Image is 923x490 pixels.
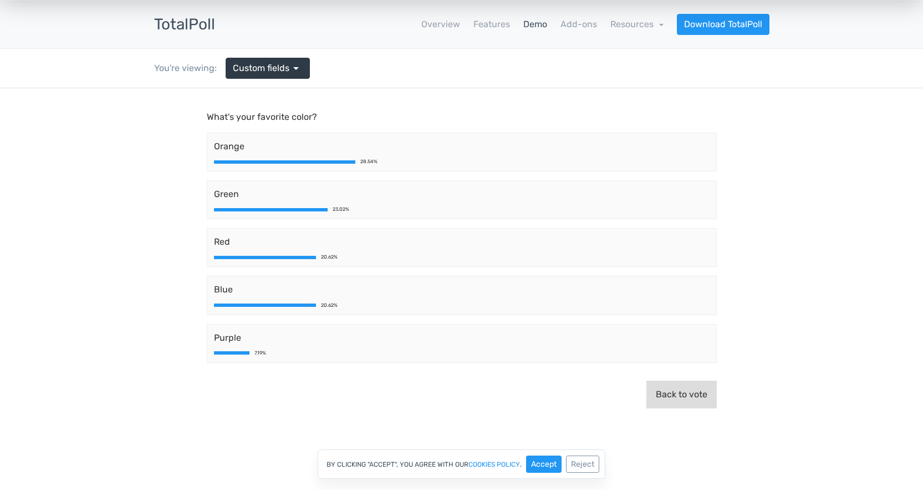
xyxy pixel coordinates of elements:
span: Green [214,99,710,113]
button: Accept [526,456,562,473]
a: Overview [421,18,460,31]
span: Custom fields [233,62,289,75]
div: By clicking "Accept", you agree with our . [318,449,605,479]
a: Features [473,18,510,31]
a: cookies policy [468,461,520,468]
span: Purple [214,243,710,256]
span: arrow_drop_down [289,62,303,75]
a: Add-ons [560,18,597,31]
div: 20.62% [321,215,338,220]
div: 20.62% [321,166,338,171]
div: 28.54% [360,71,378,76]
a: Resources [610,19,664,29]
button: Reject [566,456,599,473]
a: Custom fields arrow_drop_down [226,58,310,79]
h3: TotalPoll [154,16,215,33]
p: What's your favorite color? [207,22,717,36]
a: Demo [523,18,547,31]
div: You're viewing: [154,62,226,75]
div: 23.02% [333,119,349,124]
span: Red [214,147,710,160]
span: Blue [214,195,710,208]
a: Download TotalPoll [677,14,769,35]
button: Back to vote [646,292,717,320]
span: Orange [214,52,710,65]
div: 7.19% [254,262,266,267]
